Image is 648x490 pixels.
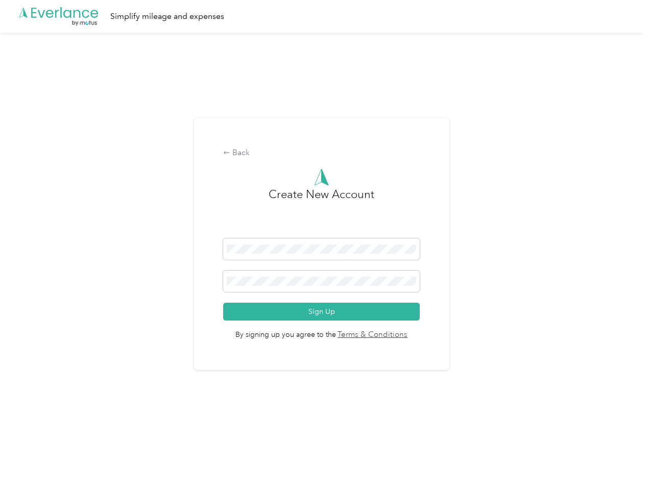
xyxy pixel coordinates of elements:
[223,147,420,159] div: Back
[223,321,420,341] span: By signing up you agree to the
[110,10,224,23] div: Simplify mileage and expenses
[269,186,374,238] h3: Create New Account
[223,303,420,321] button: Sign Up
[336,329,408,341] a: Terms & Conditions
